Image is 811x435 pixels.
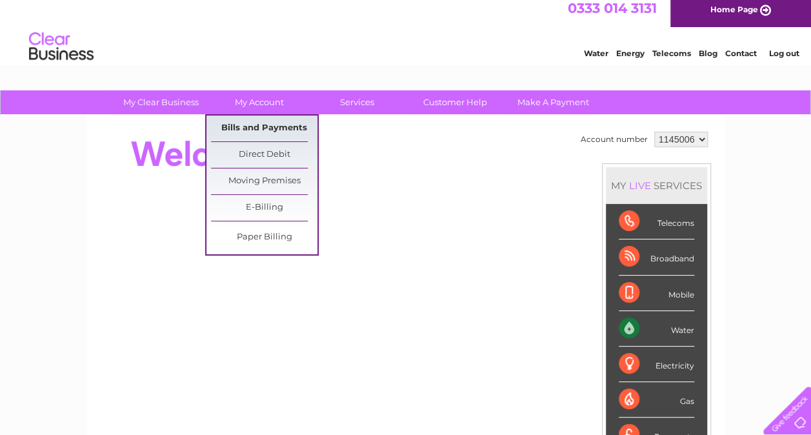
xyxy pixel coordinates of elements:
[768,55,799,65] a: Log out
[616,55,645,65] a: Energy
[619,382,694,418] div: Gas
[211,116,317,141] a: Bills and Payments
[304,90,410,114] a: Services
[652,55,691,65] a: Telecoms
[619,347,694,382] div: Electricity
[206,90,312,114] a: My Account
[101,7,711,63] div: Clear Business is a trading name of Verastar Limited (registered in [GEOGRAPHIC_DATA] No. 3667643...
[108,90,214,114] a: My Clear Business
[619,311,694,347] div: Water
[211,225,317,250] a: Paper Billing
[211,195,317,221] a: E-Billing
[577,128,651,150] td: Account number
[606,167,707,204] div: MY SERVICES
[211,168,317,194] a: Moving Premises
[402,90,508,114] a: Customer Help
[699,55,717,65] a: Blog
[500,90,606,114] a: Make A Payment
[584,55,608,65] a: Water
[619,239,694,275] div: Broadband
[28,34,94,73] img: logo.png
[725,55,757,65] a: Contact
[626,179,654,192] div: LIVE
[211,142,317,168] a: Direct Debit
[619,204,694,239] div: Telecoms
[568,6,657,23] a: 0333 014 3131
[619,276,694,311] div: Mobile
